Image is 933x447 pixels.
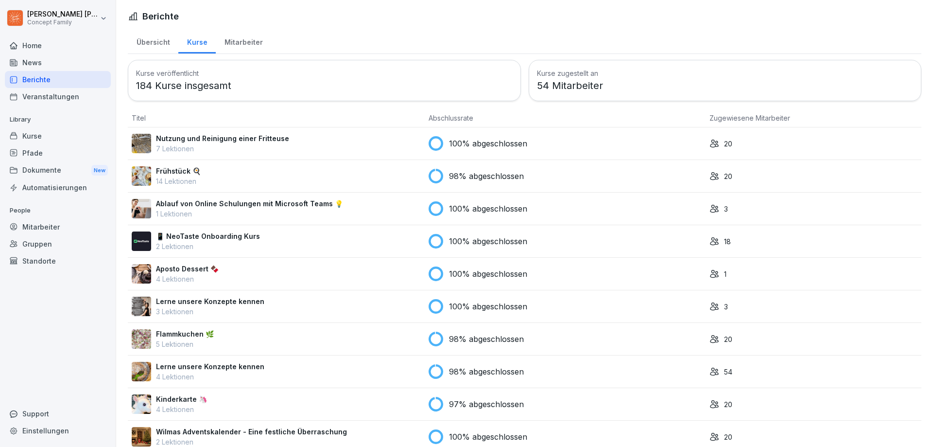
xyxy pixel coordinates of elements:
h1: Berichte [142,10,179,23]
p: 20 [724,399,732,410]
p: People [5,203,111,218]
p: 4 Lektionen [156,274,219,284]
p: 3 [724,204,728,214]
p: 2 Lektionen [156,241,260,251]
p: 54 Mitarbeiter [537,78,914,93]
a: Veranstaltungen [5,88,111,105]
p: 20 [724,139,732,149]
span: Zugewiesene Mitarbeiter [709,114,790,122]
p: 100% abgeschlossen [449,431,527,443]
img: e8eoks8cju23yjmx0b33vrq2.png [132,199,151,218]
p: 📱 NeoTaste Onboarding Kurs [156,231,260,241]
p: Concept Family [27,19,98,26]
p: Flammkuchen 🌿 [156,329,214,339]
a: Pfade [5,144,111,161]
a: Gruppen [5,235,111,252]
p: 97% abgeschlossen [449,398,524,410]
p: 18 [724,236,731,247]
p: 98% abgeschlossen [449,366,524,377]
p: 7 Lektionen [156,143,289,154]
p: 100% abgeschlossen [449,235,527,247]
p: 14 Lektionen [156,176,201,186]
p: 4 Lektionen [156,404,207,414]
a: Übersicht [128,29,178,54]
p: Nutzung und Reinigung einer Fritteuse [156,133,289,143]
p: Lerne unsere Konzepte kennen [156,296,264,306]
p: 100% abgeschlossen [449,138,527,149]
p: 98% abgeschlossen [449,333,524,345]
img: hnpnnr9tv292r80l0gdrnijs.png [132,394,151,414]
p: 2 Lektionen [156,437,347,447]
span: Titel [132,114,146,122]
p: 3 Lektionen [156,306,264,317]
p: Wilmas Adventskalender - Eine festliche Überraschung [156,427,347,437]
img: wogpw1ad3b6xttwx9rgsg3h8.png [132,232,151,251]
p: 20 [724,432,732,442]
a: DokumenteNew [5,161,111,179]
p: 4 Lektionen [156,372,264,382]
a: Berichte [5,71,111,88]
p: 100% abgeschlossen [449,203,527,215]
p: 1 Lektionen [156,209,343,219]
a: News [5,54,111,71]
p: 184 Kurse insgesamt [136,78,513,93]
p: Ablauf von Online Schulungen mit Microsoft Teams 💡 [156,198,343,209]
p: [PERSON_NAME] [PERSON_NAME] [27,10,98,18]
img: b2msvuojt3s6egexuweix326.png [132,134,151,153]
p: 98% abgeschlossen [449,170,524,182]
p: Kinderkarte 🦄 [156,394,207,404]
a: Einstellungen [5,422,111,439]
img: rj0yud9yw1p9s21ly90334le.png [132,264,151,284]
a: Kurse [178,29,216,54]
h3: Kurse veröffentlicht [136,68,513,78]
p: 54 [724,367,732,377]
a: Mitarbeiter [216,29,271,54]
p: Library [5,112,111,127]
div: New [91,165,108,176]
p: Aposto Dessert 🍫 [156,264,219,274]
p: 20 [724,334,732,344]
p: 100% abgeschlossen [449,268,527,280]
p: Lerne unsere Konzepte kennen [156,361,264,372]
div: Support [5,405,111,422]
a: Automatisierungen [5,179,111,196]
a: Mitarbeiter [5,218,111,235]
div: Dokumente [5,161,111,179]
img: jb643umo8xb48cipqni77y3i.png [132,329,151,349]
p: 5 Lektionen [156,339,214,349]
p: 1 [724,269,726,279]
p: 3 [724,302,728,312]
img: olj5wwb43e69gm36jnidps00.png [132,297,151,316]
p: 100% abgeschlossen [449,301,527,312]
a: Kurse [5,127,111,144]
p: Frühstück 🍳 [156,166,201,176]
img: n6mw6n4d96pxhuc2jbr164bu.png [132,166,151,186]
a: Standorte [5,252,111,269]
th: Abschlussrate [425,109,706,127]
p: 20 [724,171,732,181]
h3: Kurse zugestellt an [537,68,914,78]
a: Home [5,37,111,54]
img: gpvzxdfjebcrmhe0kchkzgnt.png [132,427,151,447]
img: ssvnl9aim273pmzdbnjk7g2q.png [132,362,151,381]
